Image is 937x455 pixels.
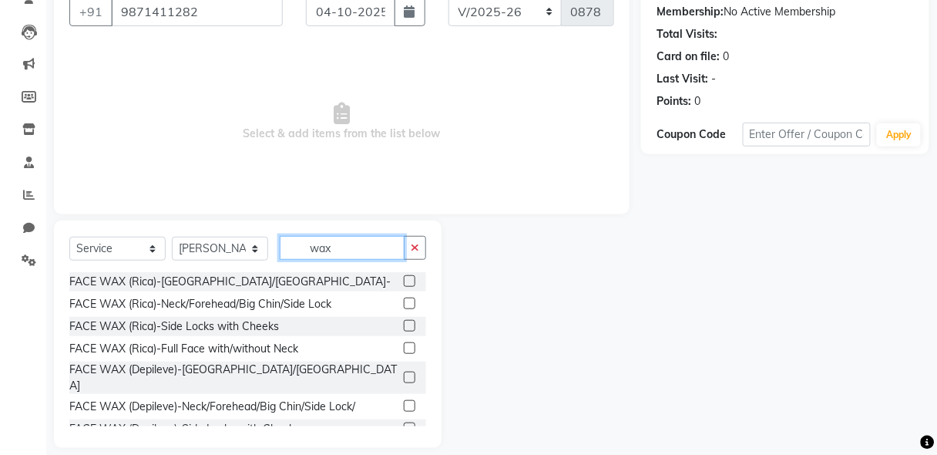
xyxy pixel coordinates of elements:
div: Last Visit: [657,71,708,87]
input: Search or Scan [280,236,405,260]
span: Select & add items from the list below [69,45,614,199]
div: - [711,71,716,87]
div: Coupon Code [657,126,742,143]
div: FACE WAX (Rica)-[GEOGRAPHIC_DATA]/[GEOGRAPHIC_DATA]- [69,274,391,290]
input: Enter Offer / Coupon Code [743,123,872,147]
div: No Active Membership [657,4,914,20]
div: Total Visits: [657,26,717,42]
div: Points: [657,93,691,110]
button: Apply [877,123,921,147]
div: FACE WAX (Depileve)-[GEOGRAPHIC_DATA]/[GEOGRAPHIC_DATA] [69,362,398,394]
div: FACE WAX (Depileve)-Side Locks with Cheeks [69,421,300,437]
div: Membership: [657,4,724,20]
div: FACE WAX (Depileve)-Neck/Forehead/Big Chin/Side Lock/ [69,399,355,415]
div: 0 [723,49,729,65]
div: FACE WAX (Rica)-Full Face with/without Neck [69,341,298,357]
div: 0 [694,93,700,110]
div: Card on file: [657,49,720,65]
div: FACE WAX (Rica)-Neck/Forehead/Big Chin/Side Lock [69,296,331,312]
div: FACE WAX (Rica)-Side Locks with Cheeks [69,318,279,335]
